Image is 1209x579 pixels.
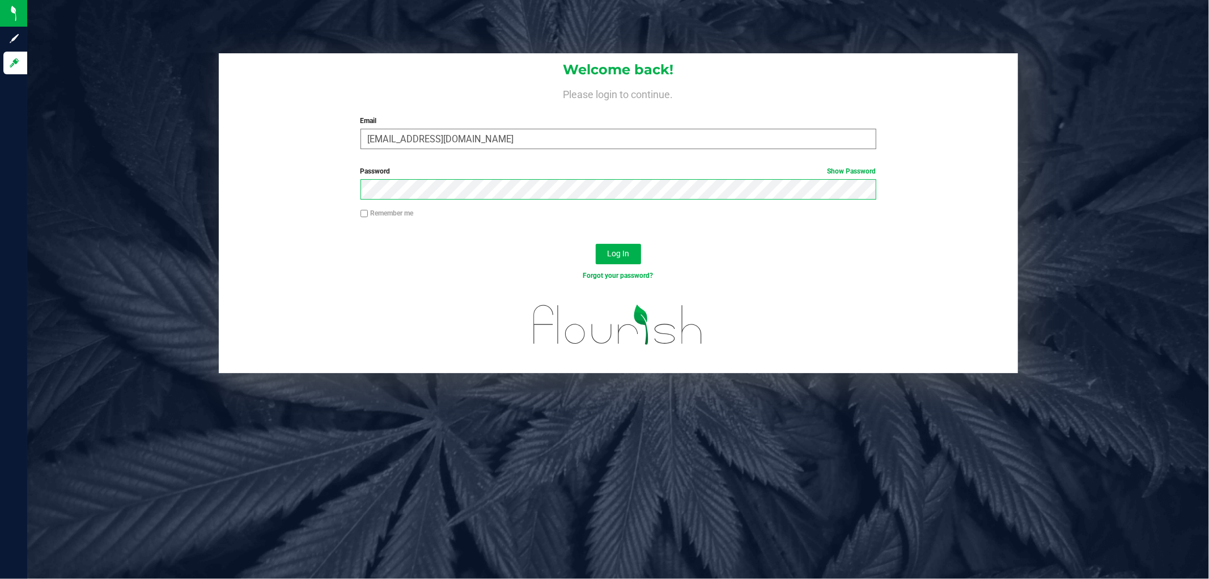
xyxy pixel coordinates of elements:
[828,167,876,175] a: Show Password
[360,167,391,175] span: Password
[583,272,654,280] a: Forgot your password?
[219,86,1018,100] h4: Please login to continue.
[518,293,718,357] img: flourish_logo.svg
[607,249,629,258] span: Log In
[9,57,20,69] inline-svg: Log in
[596,244,641,264] button: Log In
[360,116,876,126] label: Email
[219,62,1018,77] h1: Welcome back!
[360,210,368,218] input: Remember me
[9,33,20,44] inline-svg: Sign up
[360,208,414,218] label: Remember me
